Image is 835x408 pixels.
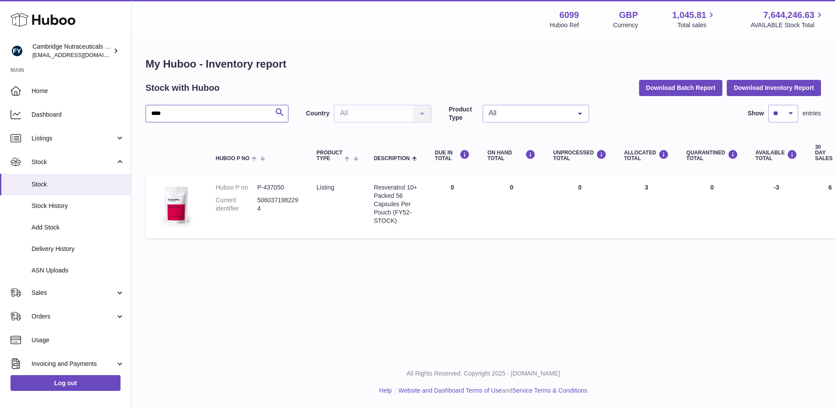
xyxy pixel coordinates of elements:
[32,360,115,368] span: Invoicing and Payments
[32,43,111,59] div: Cambridge Nutraceuticals Ltd
[615,175,678,238] td: 3
[374,156,410,161] span: Description
[613,21,638,29] div: Currency
[756,150,798,161] div: AVAILABLE Total
[146,57,821,71] h1: My Huboo - Inventory report
[306,109,330,118] label: Country
[32,266,124,275] span: ASN Uploads
[374,183,417,225] div: Resveratrol 10+ Packed 56 Capsules Per Pouch (FY52-STOCK)
[32,158,115,166] span: Stock
[512,387,587,394] a: Service Terms & Conditions
[257,183,299,192] dd: P-437050
[750,21,824,29] span: AVAILABLE Stock Total
[139,369,828,378] p: All Rights Reserved. Copyright 2025 - [DOMAIN_NAME]
[32,180,124,189] span: Stock
[146,82,220,94] h2: Stock with Huboo
[672,9,707,21] span: 1,045.81
[32,51,129,58] span: [EMAIL_ADDRESS][DOMAIN_NAME]
[727,80,821,96] button: Download Inventory Report
[544,175,615,238] td: 0
[435,150,470,161] div: DUE IN TOTAL
[398,387,502,394] a: Website and Dashboard Terms of Use
[32,134,115,143] span: Listings
[154,183,198,227] img: product image
[672,9,717,29] a: 1,045.81 Total sales
[487,109,571,118] span: All
[553,150,607,161] div: UNPROCESSED Total
[747,175,807,238] td: -3
[32,336,124,344] span: Usage
[639,80,723,96] button: Download Batch Report
[32,245,124,253] span: Delivery History
[316,184,334,191] span: listing
[619,9,638,21] strong: GBP
[449,105,478,122] label: Product Type
[479,175,544,238] td: 0
[711,184,714,191] span: 0
[11,44,24,57] img: huboo@camnutra.com
[803,109,821,118] span: entries
[395,387,587,395] li: and
[32,111,124,119] span: Dashboard
[32,223,124,232] span: Add Stock
[32,87,124,95] span: Home
[216,156,249,161] span: Huboo P no
[487,150,536,161] div: ON HAND Total
[550,21,579,29] div: Huboo Ref
[624,150,669,161] div: ALLOCATED Total
[686,150,738,161] div: QUARANTINED Total
[216,196,257,213] dt: Current identifier
[216,183,257,192] dt: Huboo P no
[763,9,814,21] span: 7,644,246.63
[316,150,342,161] span: Product Type
[32,289,115,297] span: Sales
[750,9,824,29] a: 7,644,246.63 AVAILABLE Stock Total
[32,312,115,321] span: Orders
[426,175,479,238] td: 0
[11,375,121,391] a: Log out
[677,21,716,29] span: Total sales
[748,109,764,118] label: Show
[32,202,124,210] span: Stock History
[257,196,299,213] dd: 5060371982294
[559,9,579,21] strong: 6099
[379,387,392,394] a: Help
